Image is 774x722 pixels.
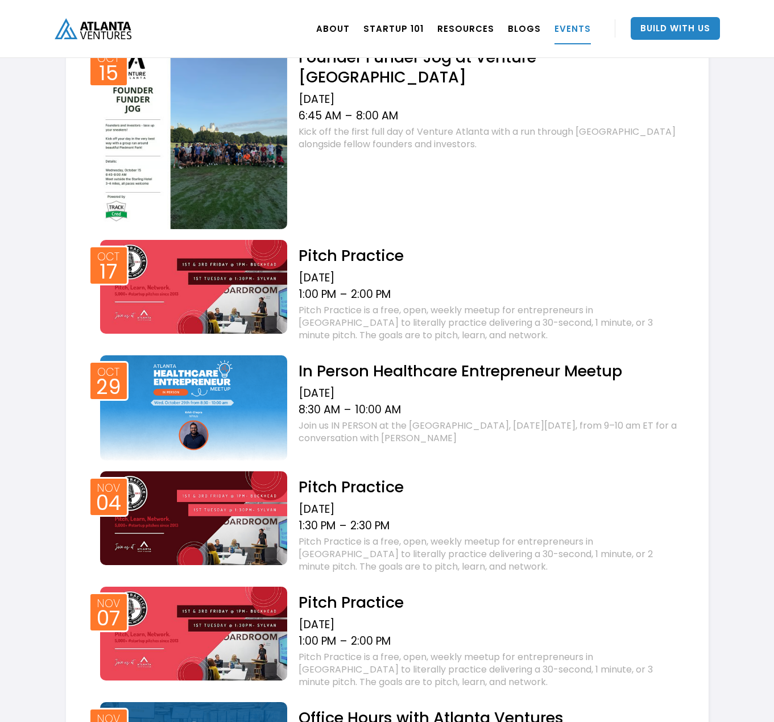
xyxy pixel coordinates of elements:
a: RESOURCES [437,13,494,44]
h2: Pitch Practice [299,246,680,265]
div: 15 [99,65,118,82]
div: Kick off the first full day of Venture Atlanta with a run through [GEOGRAPHIC_DATA] alongside fel... [299,126,680,151]
div: 29 [96,379,121,396]
a: Event thumbNov07Pitch Practice[DATE]1:00 PM–2:00 PMPitch Practice is a free, open, weekly meetup ... [94,584,680,691]
img: Event thumb [100,240,288,334]
div: [DATE] [299,271,680,285]
div: Pitch Practice is a free, open, weekly meetup for entrepreneurs in [GEOGRAPHIC_DATA] to literally... [299,304,680,342]
div: – [340,519,346,533]
a: Build With Us [631,17,720,40]
div: – [345,109,352,123]
div: [DATE] [299,503,680,516]
div: Oct [97,251,119,262]
h2: Pitch Practice [299,592,680,612]
div: 2:00 PM [351,288,391,301]
div: 1:30 PM [299,519,336,533]
h2: In Person Healthcare Entrepreneur Meetup [299,361,680,381]
div: 04 [96,495,121,512]
div: 8:30 AM [299,403,340,417]
img: Event thumb [100,471,288,565]
a: Startup 101 [363,13,424,44]
div: Oct [97,53,119,64]
div: – [340,288,347,301]
div: 07 [97,610,120,627]
a: Event thumbNov04Pitch Practice[DATE]1:30 PM–2:30 PMPitch Practice is a free, open, weekly meetup ... [94,468,680,576]
div: Nov [97,483,120,493]
div: 1:00 PM [299,634,336,648]
a: Event thumbOct17Pitch Practice[DATE]1:00 PM–2:00 PMPitch Practice is a free, open, weekly meetup ... [94,237,680,345]
div: 17 [100,263,117,280]
img: Event thumb [100,42,288,229]
a: Event thumbOct29In Person Healthcare Entrepreneur Meetup[DATE]8:30 AM–10:00 AMJoin us IN PERSON a... [94,352,680,460]
a: ABOUT [316,13,350,44]
div: 8:00 AM [356,109,398,123]
h2: Founder Funder Jog at Venture [GEOGRAPHIC_DATA] [299,47,680,87]
div: Join us IN PERSON at the [GEOGRAPHIC_DATA], [DATE][DATE], from 9–10 am ET for a conversation with... [299,420,680,445]
div: 1:00 PM [299,288,336,301]
div: Pitch Practice is a free, open, weekly meetup for entrepreneurs in [GEOGRAPHIC_DATA] to literally... [299,651,680,688]
div: [DATE] [299,387,680,400]
div: Oct [97,367,119,377]
div: Pitch Practice is a free, open, weekly meetup for entrepreneurs in [GEOGRAPHIC_DATA] to literally... [299,536,680,573]
a: EVENTS [554,13,591,44]
div: [DATE] [299,93,680,106]
div: [DATE] [299,618,680,632]
div: – [344,403,351,417]
img: Event thumb [100,355,288,460]
div: – [340,634,347,648]
div: 10:00 AM [355,403,401,417]
h2: Pitch Practice [299,477,680,497]
div: 6:45 AM [299,109,341,123]
a: Event thumbOct15Founder Funder Jog at Venture [GEOGRAPHIC_DATA][DATE]6:45 AM–8:00 AMKick off the ... [94,39,680,229]
img: Event thumb [100,587,288,680]
div: 2:00 PM [351,634,391,648]
a: BLOGS [508,13,541,44]
div: 2:30 PM [350,519,390,533]
div: Nov [97,598,120,609]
